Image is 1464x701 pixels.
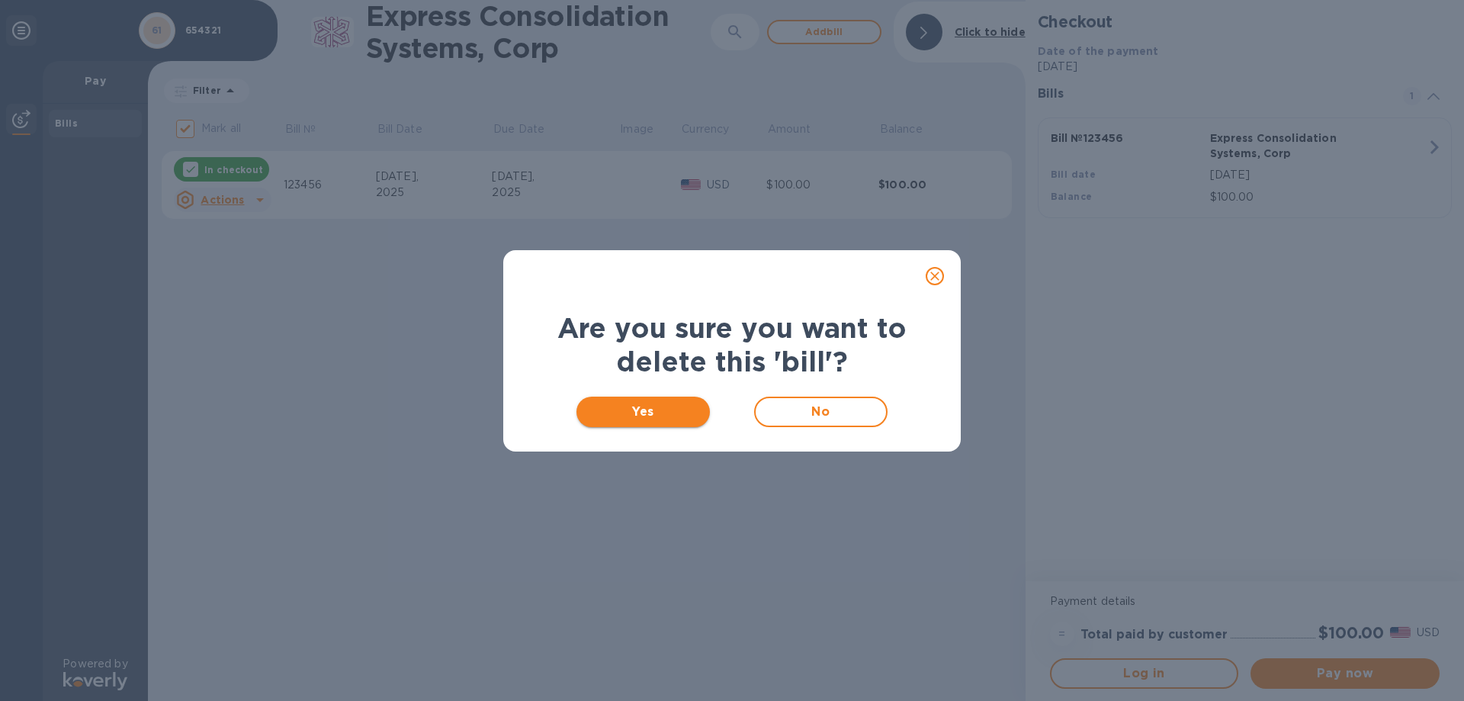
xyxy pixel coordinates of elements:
span: No [768,403,874,421]
b: Are you sure you want to delete this 'bill'? [557,311,907,378]
button: close [917,258,953,294]
button: Yes [576,397,710,427]
span: Yes [589,403,698,421]
button: No [754,397,888,427]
